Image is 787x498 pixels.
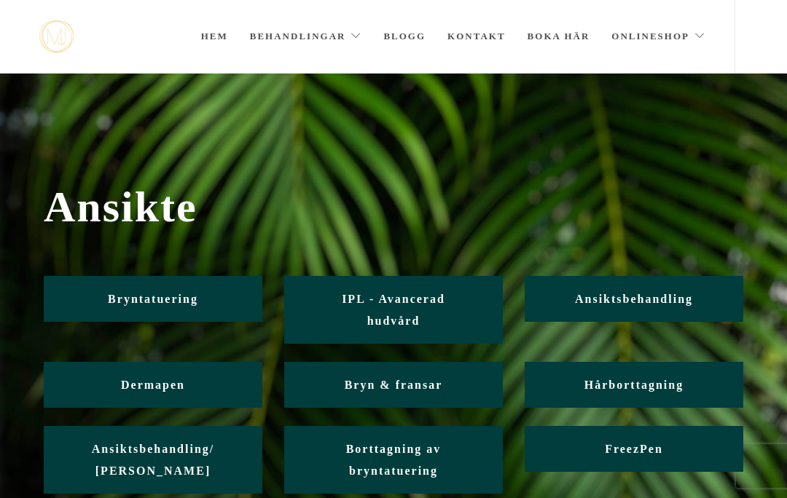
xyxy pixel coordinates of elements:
span: Ansiktsbehandling/ [PERSON_NAME] [92,443,215,477]
span: Hårborttagning [584,379,684,391]
a: IPL - Avancerad hudvård [284,276,503,344]
a: mjstudio mjstudio mjstudio [39,20,74,53]
a: Ansiktsbehandling [525,276,743,322]
span: Bryn & fransar [345,379,443,391]
span: Bryntatuering [108,293,198,305]
a: Ansiktsbehandling/ [PERSON_NAME] [44,426,262,494]
a: Bryn & fransar [284,362,503,408]
span: Ansikte [44,182,743,232]
a: FreezPen [525,426,743,472]
span: IPL - Avancerad hudvård [342,293,445,327]
span: Borttagning av bryntatuering [346,443,442,477]
a: Hårborttagning [525,362,743,408]
img: mjstudio [39,20,74,53]
a: Bryntatuering [44,276,262,322]
span: Dermapen [121,379,185,391]
span: Ansiktsbehandling [575,293,693,305]
a: Borttagning av bryntatuering [284,426,503,494]
a: Dermapen [44,362,262,408]
span: FreezPen [605,443,663,455]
